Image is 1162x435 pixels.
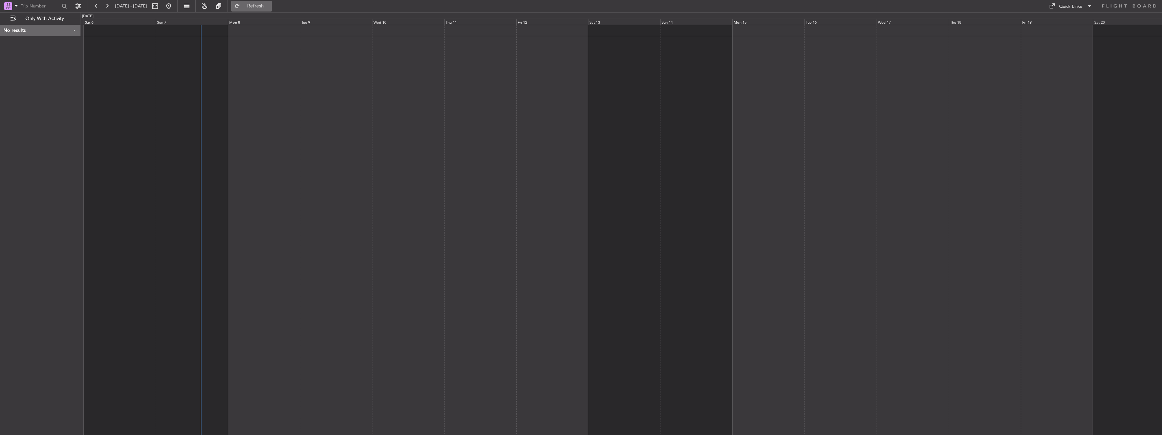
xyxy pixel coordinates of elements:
button: Only With Activity [7,13,73,24]
div: Fri 19 [1021,19,1093,25]
div: Tue 16 [804,19,877,25]
div: Thu 11 [444,19,516,25]
div: Mon 8 [228,19,300,25]
div: Tue 9 [300,19,372,25]
span: Refresh [241,4,270,8]
div: Wed 17 [877,19,949,25]
div: Sun 14 [660,19,732,25]
div: Fri 12 [516,19,588,25]
span: Only With Activity [18,16,71,21]
span: [DATE] - [DATE] [115,3,147,9]
div: Mon 15 [732,19,804,25]
div: Sat 6 [84,19,156,25]
div: Quick Links [1059,3,1082,10]
div: Thu 18 [949,19,1021,25]
div: Sun 7 [156,19,228,25]
button: Refresh [231,1,272,12]
div: Wed 10 [372,19,444,25]
div: [DATE] [82,14,93,19]
button: Quick Links [1046,1,1096,12]
input: Trip Number [21,1,60,11]
div: Sat 13 [588,19,660,25]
